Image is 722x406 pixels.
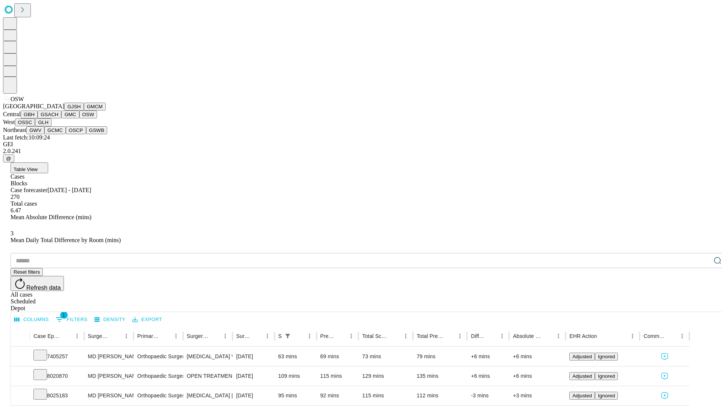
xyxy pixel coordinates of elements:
[11,162,48,173] button: Table View
[137,367,179,386] div: Orthopaedic Surgery
[88,347,130,366] div: MD [PERSON_NAME]
[15,350,26,364] button: Expand
[3,155,14,162] button: @
[236,333,251,339] div: Surgery Date
[320,347,355,366] div: 69 mins
[33,386,80,405] div: 8025183
[33,367,80,386] div: 8020870
[88,333,110,339] div: Surgeon Name
[595,372,618,380] button: Ignored
[278,333,282,339] div: Scheduled In Room Duration
[294,331,304,341] button: Sort
[3,103,64,109] span: [GEOGRAPHIC_DATA]
[569,392,595,400] button: Adjusted
[262,331,273,341] button: Menu
[320,386,355,405] div: 92 mins
[38,111,61,118] button: GSACH
[471,333,485,339] div: Difference
[572,373,592,379] span: Adjusted
[3,127,26,133] span: Northeast
[111,331,121,341] button: Sort
[3,111,21,117] span: Central
[187,367,229,386] div: OPEN TREATMENT [MEDICAL_DATA]
[390,331,400,341] button: Sort
[569,372,595,380] button: Adjusted
[11,268,43,276] button: Reset filters
[3,148,719,155] div: 2.0.241
[497,331,507,341] button: Menu
[64,103,84,111] button: GJSH
[278,347,313,366] div: 63 mins
[643,333,665,339] div: Comments
[84,103,106,111] button: GMCM
[26,285,61,291] span: Refresh data
[362,367,409,386] div: 129 mins
[513,386,562,405] div: +3 mins
[513,333,542,339] div: Absolute Difference
[572,393,592,398] span: Adjusted
[252,331,262,341] button: Sort
[14,167,38,172] span: Table View
[11,96,24,102] span: OSW
[11,230,14,236] span: 3
[209,331,220,341] button: Sort
[444,331,455,341] button: Sort
[236,386,271,405] div: [DATE]
[666,331,677,341] button: Sort
[15,370,26,383] button: Expand
[553,331,564,341] button: Menu
[130,314,164,326] button: Export
[471,386,505,405] div: -3 mins
[11,214,91,220] span: Mean Absolute Difference (mins)
[569,353,595,361] button: Adjusted
[121,331,132,341] button: Menu
[12,314,51,326] button: Select columns
[569,333,597,339] div: EHR Action
[35,118,51,126] button: GLH
[15,118,35,126] button: OSSC
[236,347,271,366] div: [DATE]
[236,367,271,386] div: [DATE]
[3,141,719,148] div: GEI
[417,347,464,366] div: 79 mins
[54,314,89,326] button: Show filters
[160,331,171,341] button: Sort
[88,386,130,405] div: MD [PERSON_NAME]
[278,367,313,386] div: 109 mins
[282,331,293,341] button: Show filters
[598,354,615,359] span: Ignored
[6,156,11,161] span: @
[61,331,72,341] button: Sort
[86,126,108,134] button: GSWB
[595,353,618,361] button: Ignored
[187,333,209,339] div: Surgery Name
[335,331,346,341] button: Sort
[471,367,505,386] div: +6 mins
[572,354,592,359] span: Adjusted
[220,331,231,341] button: Menu
[137,347,179,366] div: Orthopaedic Surgery
[598,373,615,379] span: Ignored
[171,331,181,341] button: Menu
[11,276,64,291] button: Refresh data
[137,333,159,339] div: Primary Service
[278,386,313,405] div: 95 mins
[88,367,130,386] div: MD [PERSON_NAME]
[486,331,497,341] button: Sort
[417,367,464,386] div: 135 mins
[33,347,80,366] div: 7405257
[346,331,356,341] button: Menu
[455,331,465,341] button: Menu
[598,393,615,398] span: Ignored
[598,331,608,341] button: Sort
[513,347,562,366] div: +6 mins
[3,119,15,125] span: West
[471,347,505,366] div: +6 mins
[15,389,26,403] button: Expand
[66,126,86,134] button: OSCP
[26,126,44,134] button: GWV
[93,314,127,326] button: Density
[304,331,315,341] button: Menu
[187,347,229,366] div: [MEDICAL_DATA] WITH [MEDICAL_DATA] REPAIR
[627,331,638,341] button: Menu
